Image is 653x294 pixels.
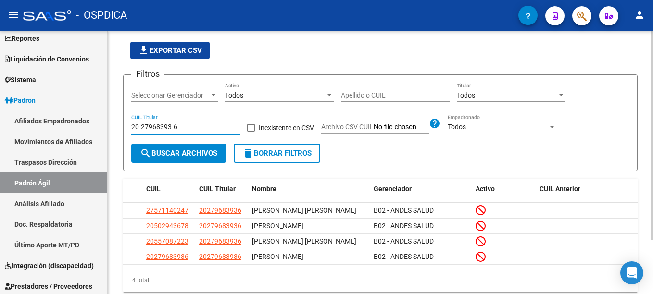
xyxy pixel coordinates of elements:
span: Seleccionar Gerenciador [131,91,209,99]
input: Archivo CSV CUIL [374,123,429,132]
span: 20279683936 [146,253,188,260]
button: Borrar Filtros [234,144,320,163]
mat-icon: help [429,118,440,129]
span: Todos [448,123,466,131]
datatable-header-cell: Activo [472,179,536,199]
mat-icon: delete [242,147,254,159]
span: Prestadores / Proveedores [5,281,92,292]
span: Archivo CSV CUIL [321,123,374,131]
span: 20279683936 [199,237,241,245]
datatable-header-cell: CUIL Titular [195,179,248,199]
span: B02 - ANDES SALUD [374,207,434,214]
span: Buscar Archivos [140,149,217,158]
span: 20279683936 [199,222,241,230]
span: 20557087223 [146,237,188,245]
span: [PERSON_NAME] [PERSON_NAME] [252,237,356,245]
span: CUIL [146,185,161,193]
span: B02 - ANDES SALUD [374,253,434,260]
div: Open Intercom Messenger [620,261,643,284]
span: Reportes [5,33,39,44]
span: Activo [476,185,495,193]
mat-icon: menu [8,9,19,21]
span: Sistema [5,74,36,85]
datatable-header-cell: Nombre [248,179,370,199]
mat-icon: search [140,147,151,159]
span: CUIL Anterior [540,185,580,193]
span: CUIL Titular [199,185,236,193]
span: - OSPDICA [76,5,127,26]
div: 4 total [123,268,638,292]
datatable-header-cell: Gerenciador [370,179,472,199]
span: 27571140247 [146,207,188,214]
span: Inexistente en CSV [259,122,314,134]
span: Nombre [252,185,276,193]
span: [PERSON_NAME] [PERSON_NAME] [252,207,356,214]
mat-icon: file_download [138,44,150,56]
button: Exportar CSV [130,42,210,59]
datatable-header-cell: CUIL Anterior [536,179,638,199]
span: Todos [225,91,243,99]
span: Liquidación de Convenios [5,54,89,64]
span: Padrón [5,95,36,106]
span: [PERSON_NAME] [252,222,303,230]
datatable-header-cell: CUIL [142,179,195,199]
span: 20502943678 [146,222,188,230]
span: B02 - ANDES SALUD [374,222,434,230]
span: Integración (discapacidad) [5,260,94,271]
span: B02 - ANDES SALUD [374,237,434,245]
span: 20279683936 [199,207,241,214]
button: Buscar Archivos [131,144,226,163]
span: Exportar CSV [138,46,202,55]
span: 20279683936 [199,253,241,260]
span: Borrar Filtros [242,149,312,158]
h3: Filtros [131,67,164,81]
span: Gerenciador [374,185,412,193]
mat-icon: person [634,9,645,21]
span: [PERSON_NAME] - [252,253,307,260]
span: Todos [457,91,475,99]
